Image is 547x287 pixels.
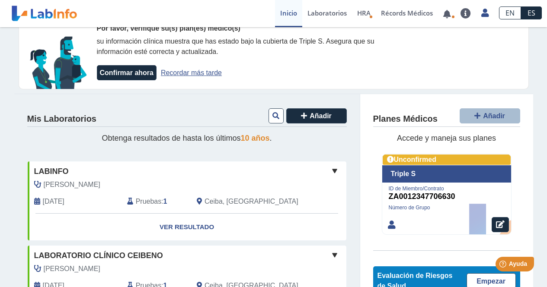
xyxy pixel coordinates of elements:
div: Por favor, verifique su(s) plan(es) médico(s) [97,23,404,34]
b: 1 [163,198,167,205]
span: Añadir [310,112,332,120]
span: labinfo [34,166,69,177]
iframe: Help widget launcher [470,253,537,278]
button: Añadir [460,108,520,123]
h4: Mis Laboratorios [27,114,96,124]
span: HRA [357,9,371,17]
div: : [121,196,190,207]
span: 2020-10-19 [43,196,64,207]
a: Recordar más tarde [161,69,222,76]
h4: Planes Médicos [373,114,438,124]
span: Accede y maneja sus planes [397,134,496,142]
span: Medestomas, Grace [44,264,100,274]
span: Empezar [477,278,505,285]
span: Añadir [483,112,505,120]
span: su información clínica muestra que has estado bajo la cubierta de Triple S. Asegura que su inform... [97,38,374,55]
span: 10 años [241,134,270,142]
span: Vicens, Jose [44,180,100,190]
a: EN [499,6,521,19]
button: Añadir [286,108,347,123]
a: Ver Resultado [28,214,346,241]
button: Confirmar ahora [97,65,157,80]
span: Obtenga resultados de hasta los últimos . [102,134,272,142]
a: ES [521,6,542,19]
span: Ceiba, PR [205,196,298,207]
span: Laboratorio Clínico Ceibeno [34,250,163,262]
span: Pruebas [136,196,161,207]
